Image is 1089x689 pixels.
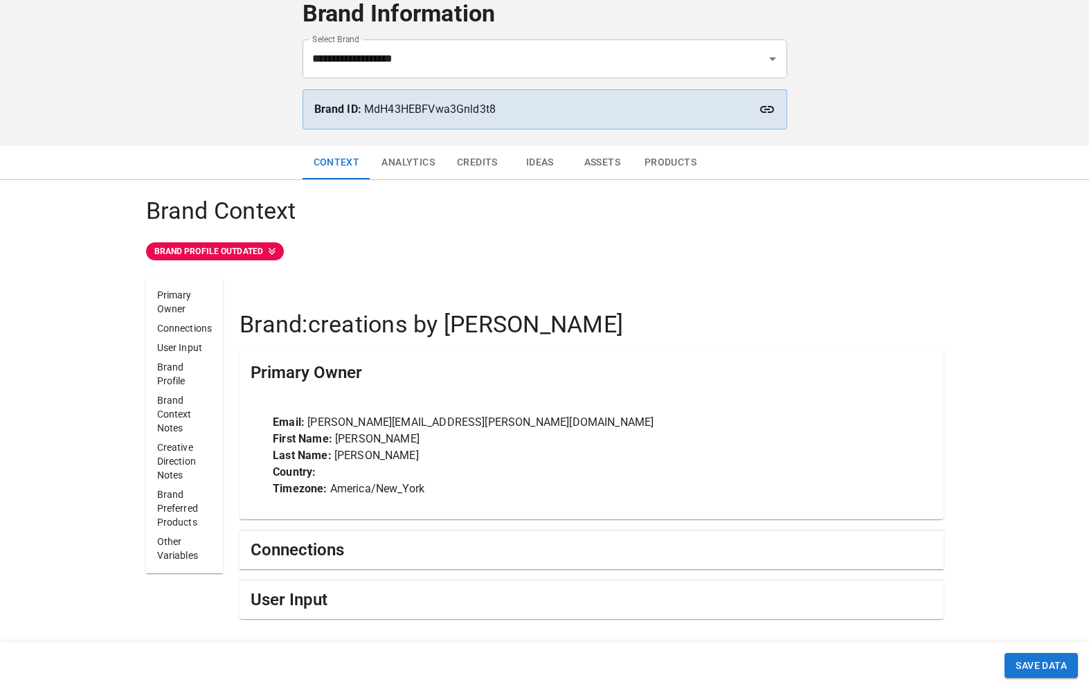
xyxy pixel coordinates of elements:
[273,449,332,462] strong: Last Name:
[240,580,944,619] div: User Input
[312,33,359,45] label: Select Brand
[157,288,213,316] p: Primary Owner
[1005,653,1078,679] button: SAVE DATA
[273,465,316,478] strong: Country:
[251,361,362,384] h5: Primary Owner
[446,146,509,179] button: Credits
[303,146,371,179] button: Context
[240,310,944,339] h4: Brand: creations by [PERSON_NAME]
[633,146,708,179] button: Products
[273,415,305,429] strong: Email:
[154,245,263,258] p: BRAND PROFILE OUTDATED
[157,341,213,355] p: User Input
[273,432,332,445] strong: First Name:
[314,102,361,116] strong: Brand ID:
[157,393,213,435] p: Brand Context Notes
[273,482,327,495] strong: Timezone:
[273,447,910,464] p: [PERSON_NAME]
[240,530,944,569] div: Connections
[509,146,571,179] button: Ideas
[157,535,213,562] p: Other Variables
[314,101,775,118] p: MdH43HEBFVwa3Gnld3t8
[273,481,910,497] p: America/New_York
[251,589,327,611] h5: User Input
[273,431,910,447] p: [PERSON_NAME]
[157,360,213,388] p: Brand Profile
[146,197,944,226] h4: Brand Context
[273,414,910,431] p: [PERSON_NAME][EMAIL_ADDRESS][PERSON_NAME][DOMAIN_NAME]
[571,146,633,179] button: Assets
[251,539,344,561] h5: Connections
[157,440,213,482] p: Creative Direction Notes
[240,348,944,397] div: Primary Owner
[146,242,944,260] a: BRAND PROFILE OUTDATED
[763,49,782,69] button: Open
[157,321,213,335] p: Connections
[157,487,213,529] p: Brand Preferred Products
[370,146,446,179] button: Analytics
